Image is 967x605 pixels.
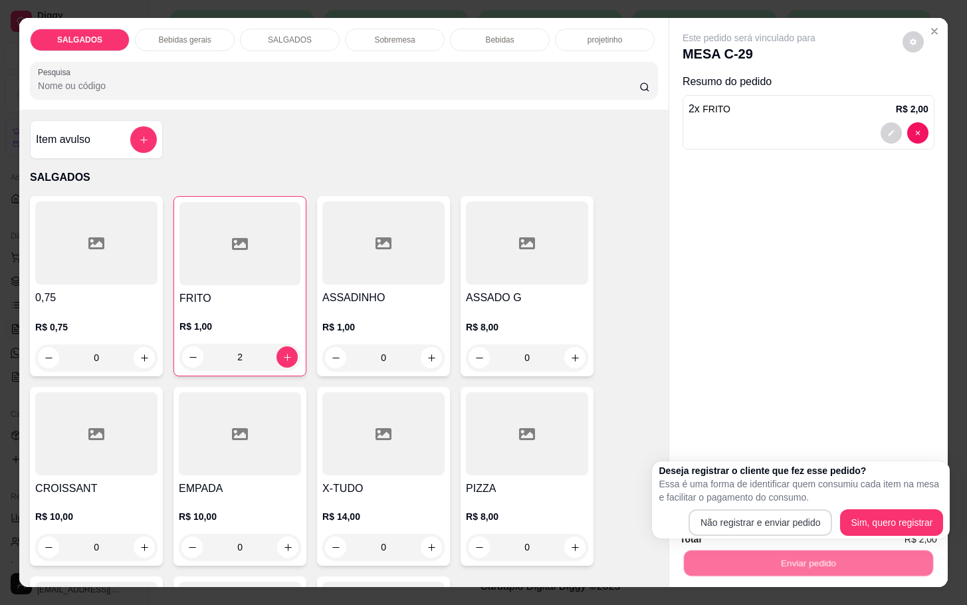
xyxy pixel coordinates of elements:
button: decrease-product-quantity [903,31,924,53]
p: R$ 8,00 [466,320,588,334]
button: decrease-product-quantity [907,122,928,144]
button: increase-product-quantity [276,346,298,368]
p: R$ 10,00 [35,510,158,523]
p: Resumo do pedido [683,74,934,90]
p: SALGADOS [57,35,102,45]
p: projetinho [588,35,623,45]
p: SALGADOS [30,170,658,185]
button: decrease-product-quantity [325,537,346,558]
span: FRITO [702,104,730,114]
button: increase-product-quantity [421,347,442,368]
h4: PIZZA [466,481,588,497]
button: increase-product-quantity [564,347,586,368]
p: 2 x [689,101,730,117]
p: R$ 14,00 [322,510,445,523]
button: decrease-product-quantity [469,347,490,368]
button: Não registrar e enviar pedido [689,509,833,536]
button: decrease-product-quantity [182,346,203,368]
p: Sobremesa [374,35,415,45]
button: decrease-product-quantity [881,122,902,144]
button: increase-product-quantity [134,347,155,368]
span: R$ 2,00 [905,532,937,546]
p: R$ 8,00 [466,510,588,523]
h2: Deseja registrar o cliente que fez esse pedido? [659,464,943,477]
p: R$ 0,75 [35,320,158,334]
button: Close [924,21,945,42]
h4: X-TUDO [322,481,445,497]
strong: Total [680,534,701,544]
p: R$ 10,00 [179,510,301,523]
p: Bebidas gerais [158,35,211,45]
h4: Item avulso [36,132,90,148]
p: Este pedido será vinculado para [683,31,815,45]
button: increase-product-quantity [564,537,586,558]
label: Pesquisa [38,66,75,78]
input: Pesquisa [38,79,639,92]
p: SALGADOS [268,35,312,45]
button: add-separate-item [130,126,157,153]
p: MESA C-29 [683,45,815,63]
button: increase-product-quantity [277,537,298,558]
h4: FRITO [179,291,300,306]
p: R$ 1,00 [322,320,445,334]
button: decrease-product-quantity [469,537,490,558]
p: R$ 2,00 [896,102,928,116]
button: decrease-product-quantity [181,537,203,558]
h4: ASSADINHO [322,290,445,306]
button: Enviar pedido [684,550,933,576]
h4: EMPADA [179,481,301,497]
button: decrease-product-quantity [325,347,346,368]
button: decrease-product-quantity [38,347,59,368]
p: R$ 1,00 [179,320,300,333]
button: increase-product-quantity [134,537,155,558]
button: increase-product-quantity [421,537,442,558]
button: decrease-product-quantity [38,537,59,558]
h4: ASSADO G [466,290,588,306]
button: Sim, quero registrar [840,509,943,536]
p: Essa é uma forma de identificar quem consumiu cada item na mesa e facilitar o pagamento do consumo. [659,477,943,504]
h4: 0,75 [35,290,158,306]
p: Bebidas [485,35,514,45]
h4: CROISSANT [35,481,158,497]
